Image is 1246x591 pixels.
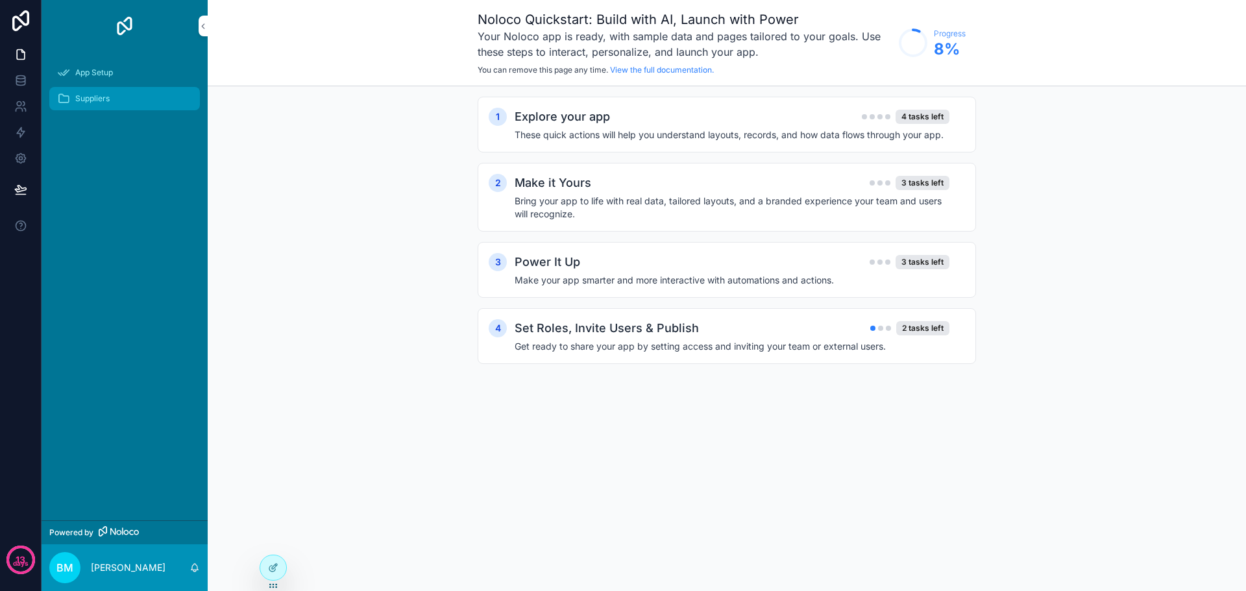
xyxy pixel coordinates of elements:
[13,559,29,569] p: days
[610,65,714,75] a: View the full documentation.
[478,29,892,60] h3: Your Noloco app is ready, with sample data and pages tailored to your goals. Use these steps to i...
[478,10,892,29] h1: Noloco Quickstart: Build with AI, Launch with Power
[42,52,208,127] div: scrollable content
[478,65,608,75] span: You can remove this page any time.
[934,39,966,60] span: 8 %
[16,553,25,566] p: 13
[75,67,113,78] span: App Setup
[75,93,110,104] span: Suppliers
[114,16,135,36] img: App logo
[49,87,200,110] a: Suppliers
[42,520,208,544] a: Powered by
[91,561,165,574] p: [PERSON_NAME]
[56,560,73,575] span: BM
[934,29,966,39] span: Progress
[49,61,200,84] a: App Setup
[49,527,93,538] span: Powered by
